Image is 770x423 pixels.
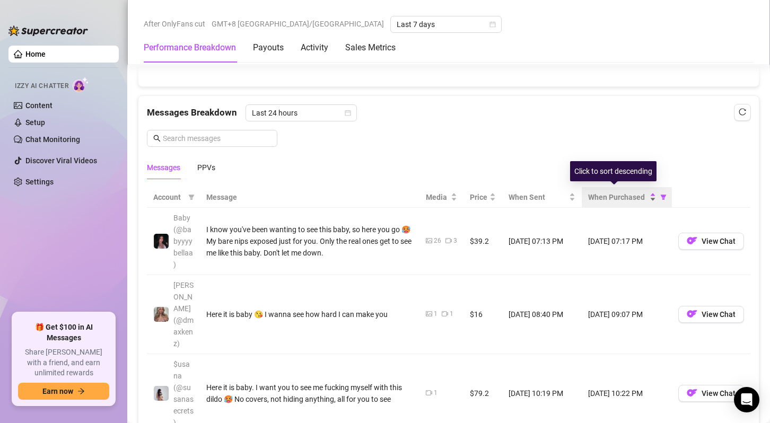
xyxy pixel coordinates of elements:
span: video-camera [426,390,432,396]
span: Price [470,191,487,203]
div: 26 [434,236,441,246]
a: OFView Chat [678,312,744,321]
span: Last 24 hours [252,105,351,121]
span: View Chat [702,310,736,319]
th: When Sent [502,187,582,208]
img: logo-BBDzfeDw.svg [8,25,88,36]
td: [DATE] 09:07 PM [582,275,672,354]
div: Here it is baby. I want you to see me fucking myself with this dildo 🥵 No covers, not hiding anyt... [206,382,413,405]
div: Payouts [253,41,284,54]
img: OF [687,235,697,246]
span: Earn now [42,387,73,395]
td: $39.2 [463,208,502,275]
span: calendar [345,110,351,116]
button: OFView Chat [678,385,744,402]
span: Account [153,191,184,203]
div: Activity [301,41,328,54]
div: I know you've been wanting to see this baby, so here you go 🥵 My bare nips exposed just for you. ... [206,224,413,259]
td: [DATE] 08:40 PM [502,275,582,354]
span: View Chat [702,389,736,398]
span: reload [739,108,746,116]
a: Setup [25,118,45,127]
img: OF [687,309,697,319]
td: [DATE] 07:13 PM [502,208,582,275]
img: Baby (@babyyyybellaa) [154,234,169,249]
span: Izzy AI Chatter [15,81,68,91]
div: Messages [147,162,180,173]
span: filter [660,194,667,200]
span: video-camera [445,237,452,244]
a: Discover Viral Videos [25,156,97,165]
a: Chat Monitoring [25,135,80,144]
a: OFView Chat [678,391,744,400]
th: When Purchased [582,187,672,208]
span: filter [658,189,669,205]
div: Open Intercom Messenger [734,387,759,412]
span: Baby (@babyyyybellaa) [173,214,193,269]
a: Home [25,50,46,58]
td: [DATE] 07:17 PM [582,208,672,275]
span: calendar [489,21,496,28]
span: search [153,135,161,142]
div: 1 [434,388,437,398]
button: Earn nowarrow-right [18,383,109,400]
span: picture [426,311,432,317]
div: Click to sort descending [570,161,657,181]
span: View Chat [702,237,736,245]
div: Performance Breakdown [144,41,236,54]
img: OF [687,387,697,398]
span: Media [426,191,449,203]
button: OFView Chat [678,306,744,323]
div: Here it is baby 😘 I wanna see how hard I can make you [206,309,413,320]
input: Search messages [163,133,271,144]
div: Sales Metrics [345,41,396,54]
a: OFView Chat [678,239,744,248]
span: picture [426,237,432,244]
img: AI Chatter [73,77,89,92]
div: 1 [434,309,437,319]
th: Media [419,187,463,208]
th: Price [463,187,502,208]
span: arrow-right [77,387,85,395]
span: Share [PERSON_NAME] with a friend, and earn unlimited rewards [18,347,109,378]
td: $16 [463,275,502,354]
a: Settings [25,178,54,186]
span: Last 7 days [397,16,495,32]
div: 1 [450,309,453,319]
span: When Sent [509,191,567,203]
span: [PERSON_NAME] (@dmaxkenz) [173,281,194,348]
span: 🎁 Get $100 in AI Messages [18,322,109,343]
a: Content [25,101,52,110]
span: When Purchased [588,191,647,203]
span: video-camera [442,311,448,317]
span: filter [186,189,197,205]
div: Messages Breakdown [147,104,750,121]
button: OFView Chat [678,233,744,250]
div: 3 [453,236,457,246]
div: PPVs [197,162,215,173]
span: After OnlyFans cut [144,16,205,32]
span: GMT+8 [GEOGRAPHIC_DATA]/[GEOGRAPHIC_DATA] [212,16,384,32]
th: Message [200,187,419,208]
span: filter [188,194,195,200]
img: Kenzie (@dmaxkenz) [154,307,169,322]
img: $usana (@susanasecrets) [154,386,169,401]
